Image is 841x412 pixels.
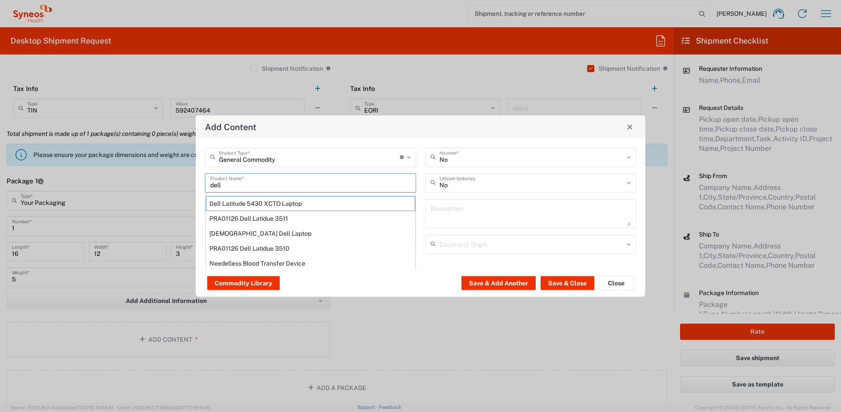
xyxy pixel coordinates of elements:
[207,276,280,290] button: Commodity Library
[206,226,415,241] div: Theravance Dell Laptop
[461,276,536,290] button: Save & Add Another
[206,255,415,270] div: Needelless Blood Transfer Device
[205,120,256,133] h4: Add Content
[599,276,634,290] button: Close
[206,211,415,226] div: PRA01126 Dell Latidue 3511
[624,120,636,133] button: Close
[206,241,415,255] div: PRA01126 Dell Latidue 3510
[206,196,415,211] div: Dell Latitude 5430 XCTO Laptop
[541,276,594,290] button: Save & Close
